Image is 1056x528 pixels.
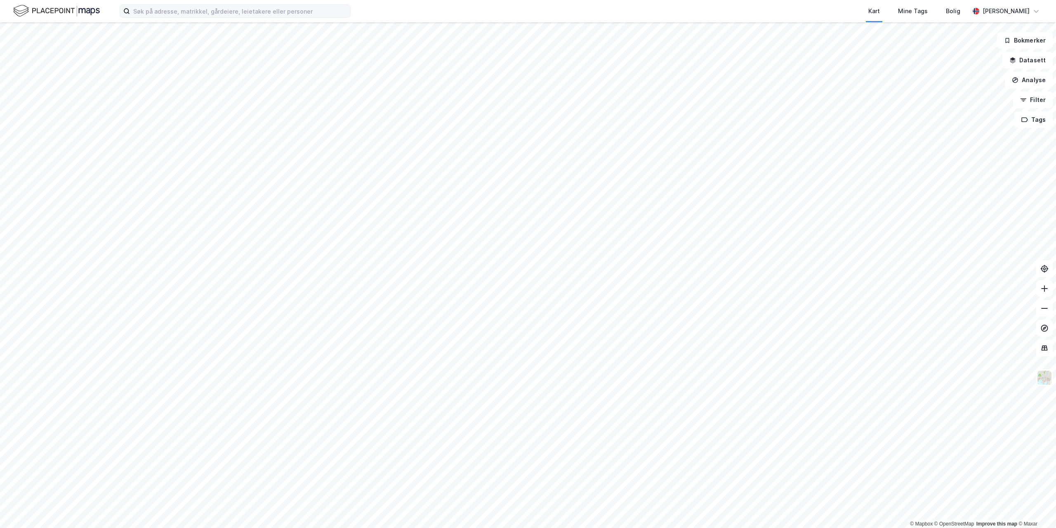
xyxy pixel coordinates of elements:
[1037,370,1052,386] img: Z
[1005,72,1053,88] button: Analyse
[1013,92,1053,108] button: Filter
[13,4,100,18] img: logo.f888ab2527a4732fd821a326f86c7f29.svg
[934,521,974,527] a: OpenStreetMap
[868,6,880,16] div: Kart
[1015,488,1056,528] div: Kontrollprogram for chat
[1002,52,1053,69] button: Datasett
[910,521,933,527] a: Mapbox
[946,6,960,16] div: Bolig
[898,6,928,16] div: Mine Tags
[997,32,1053,49] button: Bokmerker
[130,5,350,17] input: Søk på adresse, matrikkel, gårdeiere, leietakere eller personer
[1014,111,1053,128] button: Tags
[983,6,1030,16] div: [PERSON_NAME]
[976,521,1017,527] a: Improve this map
[1015,488,1056,528] iframe: Chat Widget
